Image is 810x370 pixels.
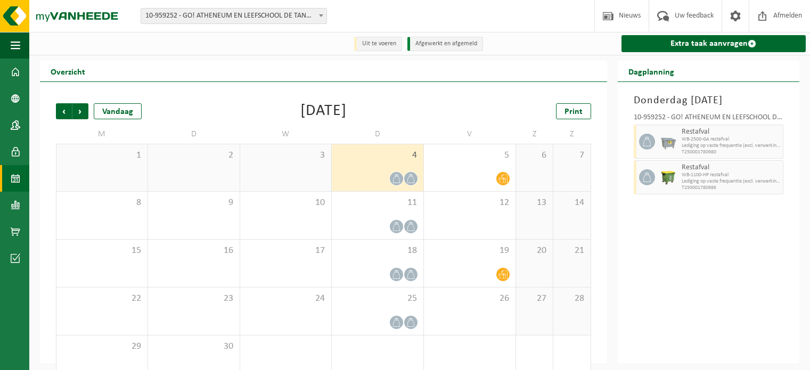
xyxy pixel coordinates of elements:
[40,61,96,81] h2: Overzicht
[682,172,781,178] span: WB-1100-HP restafval
[62,197,142,209] span: 8
[621,35,806,52] a: Extra taak aanvragen
[682,128,781,136] span: Restafval
[660,169,676,185] img: WB-1100-HPE-GN-51
[407,37,483,51] li: Afgewerkt en afgemeld
[141,8,327,24] span: 10-959252 - GO! ATHENEUM EN LEEFSCHOOL DE TANDEM - EEKLO
[246,197,326,209] span: 10
[682,149,781,155] span: T250001780980
[337,293,418,305] span: 25
[682,185,781,191] span: T250001780986
[634,114,784,125] div: 10-959252 - GO! ATHENEUM EN LEEFSCHOOL DE TANDEM - EEKLO
[682,178,781,185] span: Lediging op vaste frequentie (excl. verwerking)
[148,125,240,144] td: D
[62,341,142,352] span: 29
[682,143,781,149] span: Lediging op vaste frequentie (excl. verwerking)
[141,9,326,23] span: 10-959252 - GO! ATHENEUM EN LEEFSCHOOL DE TANDEM - EEKLO
[246,150,326,161] span: 3
[424,125,516,144] td: V
[62,150,142,161] span: 1
[62,293,142,305] span: 22
[72,103,88,119] span: Volgende
[559,197,585,209] span: 14
[332,125,424,144] td: D
[682,163,781,172] span: Restafval
[246,293,326,305] span: 24
[337,197,418,209] span: 11
[94,103,142,119] div: Vandaag
[618,61,685,81] h2: Dagplanning
[246,245,326,257] span: 17
[660,134,676,150] img: WB-2500-GAL-GY-04
[62,245,142,257] span: 15
[559,293,585,305] span: 28
[56,125,148,144] td: M
[153,245,234,257] span: 16
[521,197,547,209] span: 13
[553,125,591,144] td: Z
[559,150,585,161] span: 7
[337,150,418,161] span: 4
[521,150,547,161] span: 6
[429,197,510,209] span: 12
[56,103,72,119] span: Vorige
[429,245,510,257] span: 19
[564,108,583,116] span: Print
[337,245,418,257] span: 18
[429,293,510,305] span: 26
[559,245,585,257] span: 21
[240,125,332,144] td: W
[153,197,234,209] span: 9
[153,341,234,352] span: 30
[682,136,781,143] span: WB-2500-GA restafval
[516,125,553,144] td: Z
[634,93,784,109] h3: Donderdag [DATE]
[354,37,402,51] li: Uit te voeren
[556,103,591,119] a: Print
[153,293,234,305] span: 23
[429,150,510,161] span: 5
[153,150,234,161] span: 2
[521,293,547,305] span: 27
[521,245,547,257] span: 20
[300,103,347,119] div: [DATE]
